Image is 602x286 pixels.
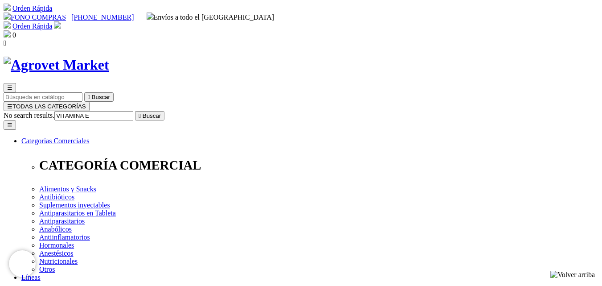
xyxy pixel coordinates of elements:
[39,185,96,193] a: Alimentos y Snacks
[4,112,54,119] span: No search results.
[88,94,90,100] i: 
[4,12,11,20] img: phone.svg
[54,22,61,30] a: Acceda a su cuenta de cliente
[39,249,73,257] a: Anestésicos
[4,30,11,37] img: shopping-bag.svg
[147,13,274,21] span: Envíos a todo el [GEOGRAPHIC_DATA]
[92,94,110,100] span: Buscar
[39,209,116,217] a: Antiparasitarios en Tableta
[71,13,134,21] a: [PHONE_NUMBER]
[4,21,11,29] img: shopping-cart.svg
[139,112,141,119] i: 
[4,4,11,11] img: shopping-cart.svg
[39,241,74,249] a: Hormonales
[7,103,12,110] span: ☰
[39,265,55,273] a: Otros
[135,111,164,120] button:  Buscar
[54,21,61,29] img: user.svg
[39,257,78,265] a: Nutricionales
[12,22,52,30] a: Orden Rápida
[54,111,133,120] input: Buscar
[550,271,595,279] img: Volver arriba
[4,120,16,130] button: ☰
[143,112,161,119] span: Buscar
[4,92,82,102] input: Buscar
[84,92,114,102] button:  Buscar
[4,83,16,92] button: ☰
[12,31,16,39] span: 0
[39,225,72,233] a: Anabólicos
[39,201,110,209] a: Suplementos inyectables
[12,4,52,12] a: Orden Rápida
[4,13,66,21] a: FONO COMPRAS
[39,158,598,173] p: CATEGORÍA COMERCIAL
[4,39,6,47] i: 
[7,84,12,91] span: ☰
[21,137,89,145] a: Categorías Comerciales
[39,193,74,201] a: Antibióticos
[4,102,90,111] button: ☰TODAS LAS CATEGORÍAS
[21,274,41,281] a: Líneas
[4,57,109,73] img: Agrovet Market
[147,12,154,20] img: delivery-truck.svg
[39,217,85,225] a: Antiparasitarios
[9,250,36,277] iframe: Brevo live chat
[39,233,90,241] a: Antiinflamatorios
